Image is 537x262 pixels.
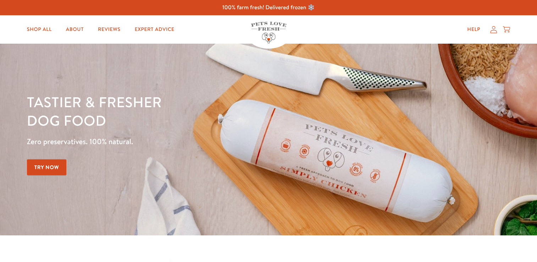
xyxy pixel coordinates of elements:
a: Reviews [92,22,126,37]
a: About [60,22,89,37]
p: Zero preservatives. 100% natural. [27,135,349,148]
img: Pets Love Fresh [251,22,286,43]
a: Shop All [21,22,57,37]
a: Try Now [27,159,67,175]
a: Expert Advice [129,22,180,37]
h1: Tastier & fresher dog food [27,93,349,130]
a: Help [462,22,486,37]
